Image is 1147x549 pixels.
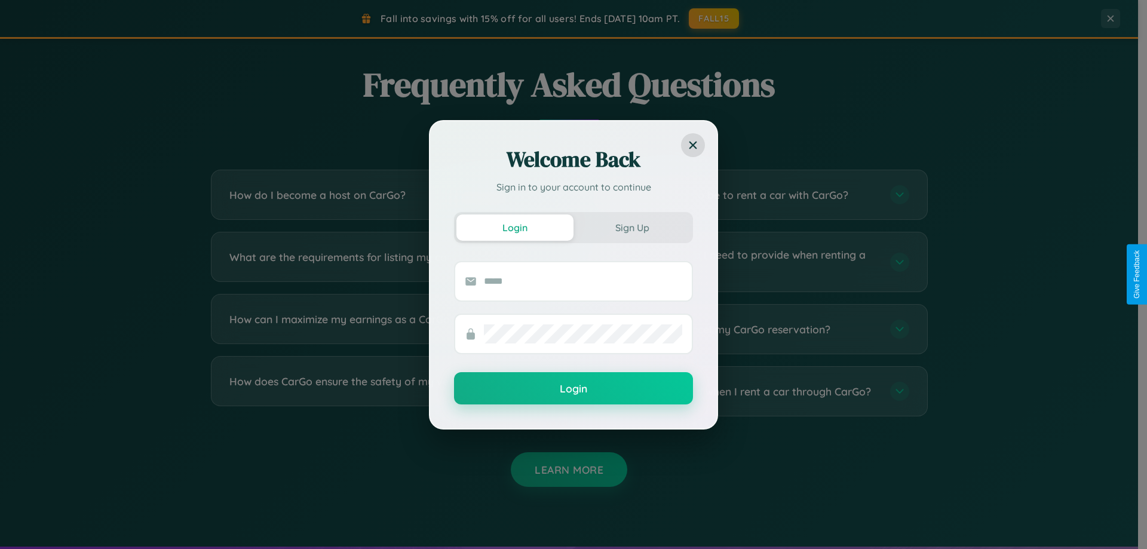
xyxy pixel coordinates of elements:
[454,372,693,404] button: Login
[456,214,573,241] button: Login
[1133,250,1141,299] div: Give Feedback
[454,145,693,174] h2: Welcome Back
[573,214,691,241] button: Sign Up
[454,180,693,194] p: Sign in to your account to continue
